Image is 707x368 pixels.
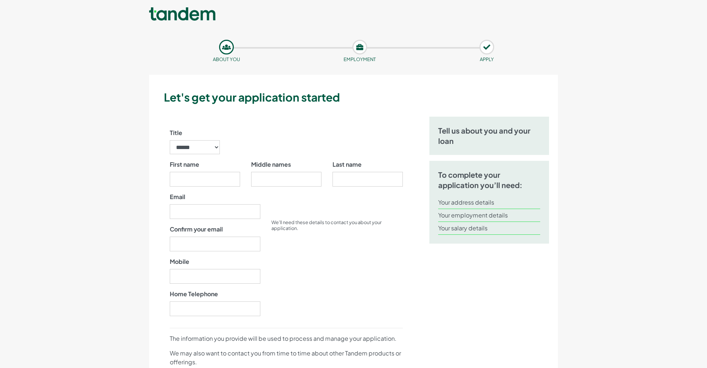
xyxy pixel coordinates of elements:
[170,290,218,298] label: Home Telephone
[438,196,540,209] li: Your address details
[333,160,362,169] label: Last name
[251,160,291,169] label: Middle names
[164,89,555,105] h3: Let's get your application started
[438,125,540,146] h5: Tell us about you and your loan
[271,219,381,231] small: We’ll need these details to contact you about your application.
[170,334,403,343] p: The information you provide will be used to process and manage your application.
[438,222,540,235] li: Your salary details
[438,170,540,190] h5: To complete your application you’ll need:
[170,225,223,234] label: Confirm your email
[170,349,403,367] p: We may also want to contact you from time to time about other Tandem products or offerings.
[213,56,240,62] small: About you
[170,160,199,169] label: First name
[170,128,182,137] label: Title
[170,257,189,266] label: Mobile
[344,56,376,62] small: Employment
[480,56,494,62] small: APPLY
[438,209,540,222] li: Your employment details
[170,192,185,201] label: Email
